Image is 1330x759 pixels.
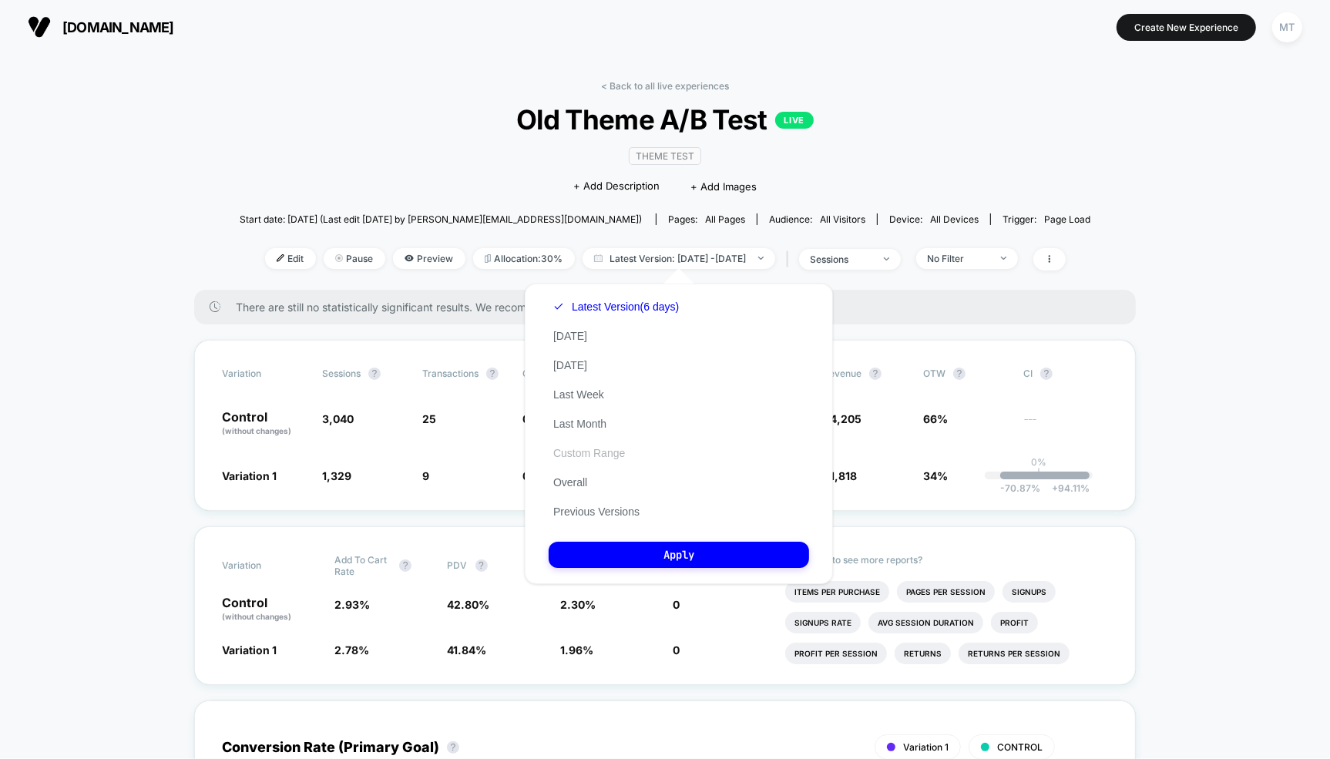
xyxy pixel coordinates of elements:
span: Page Load [1044,213,1090,225]
span: (without changes) [222,612,291,621]
button: Create New Experience [1117,14,1256,41]
span: 34% [923,469,948,482]
span: Add To Cart Rate [334,554,391,577]
button: [DATE] [549,329,592,343]
li: Returns [895,643,951,664]
button: Overall [549,475,592,489]
p: LIVE [775,112,814,129]
p: Control [222,596,319,623]
button: ? [399,559,411,572]
button: Custom Range [549,446,630,460]
img: rebalance [485,254,491,263]
button: Last Week [549,388,609,401]
span: -70.87 % [1000,482,1040,494]
img: end [335,254,343,262]
span: + [1052,482,1058,494]
span: Start date: [DATE] (Last edit [DATE] by [PERSON_NAME][EMAIL_ADDRESS][DOMAIN_NAME]) [240,213,642,225]
li: Profit [991,612,1038,633]
button: ? [368,368,381,380]
span: | [783,248,799,270]
span: Variation 1 [903,741,949,753]
button: ? [447,741,459,754]
img: end [884,257,889,260]
div: sessions [811,254,872,265]
span: Sessions [322,368,361,379]
span: 66% [923,412,948,425]
button: ? [1040,368,1053,380]
span: + Add Description [573,179,660,194]
span: 41.84 % [448,643,487,657]
span: 1.96 % [560,643,593,657]
button: [DATE] [549,358,592,372]
li: Returns Per Session [959,643,1070,664]
span: 42.80 % [448,598,490,611]
li: Profit Per Session [785,643,887,664]
a: < Back to all live experiences [601,80,729,92]
span: Pause [324,248,385,269]
div: Pages: [668,213,745,225]
span: 2.78 % [334,643,369,657]
img: calendar [594,254,603,262]
button: ? [475,559,488,572]
button: ? [486,368,499,380]
span: Variation 1 [222,469,277,482]
li: Avg Session Duration [868,612,983,633]
button: [DOMAIN_NAME] [23,15,179,39]
span: CI [1023,368,1108,380]
span: Theme Test [629,147,701,165]
button: Previous Versions [549,505,644,519]
span: Preview [393,248,465,269]
span: Variation [222,554,307,577]
p: Control [222,411,307,437]
span: Edit [265,248,316,269]
span: 25 [422,412,436,425]
span: 0 [673,598,680,611]
span: CONTROL [997,741,1043,753]
span: PDV [448,559,468,571]
span: 2.30 % [560,598,596,611]
img: end [758,257,764,260]
button: Apply [549,542,809,568]
li: Pages Per Session [897,581,995,603]
button: Latest Version(6 days) [549,300,683,314]
span: (without changes) [222,426,291,435]
li: Signups Rate [785,612,861,633]
button: MT [1268,12,1307,43]
span: 94.11 % [1044,482,1090,494]
button: ? [953,368,966,380]
p: 0% [1031,456,1046,468]
span: Allocation: 30% [473,248,575,269]
p: Would like to see more reports? [785,554,1108,566]
img: Visually logo [28,15,51,39]
span: 1,329 [322,469,351,482]
span: Device: [877,213,990,225]
span: There are still no statistically significant results. We recommend waiting a few more days [236,301,1105,314]
img: edit [277,254,284,262]
img: end [1001,257,1006,260]
div: Audience: [769,213,865,225]
span: OTW [923,368,1008,380]
li: Signups [1003,581,1056,603]
span: Old Theme A/B Test [282,103,1047,136]
div: Trigger: [1003,213,1090,225]
span: Variation 1 [222,643,277,657]
span: all devices [930,213,979,225]
span: --- [1023,415,1108,437]
span: Latest Version: [DATE] - [DATE] [583,248,775,269]
span: All Visitors [820,213,865,225]
button: Last Month [549,417,611,431]
span: all pages [705,213,745,225]
span: [DOMAIN_NAME] [62,19,174,35]
span: 2.93 % [334,598,370,611]
span: 3,040 [322,412,354,425]
span: 9 [422,469,429,482]
div: MT [1272,12,1302,42]
button: ? [869,368,882,380]
p: | [1037,468,1040,479]
span: Transactions [422,368,479,379]
span: + Add Images [690,180,757,193]
span: 0 [673,643,680,657]
div: No Filter [928,253,989,264]
span: Variation [222,368,307,380]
